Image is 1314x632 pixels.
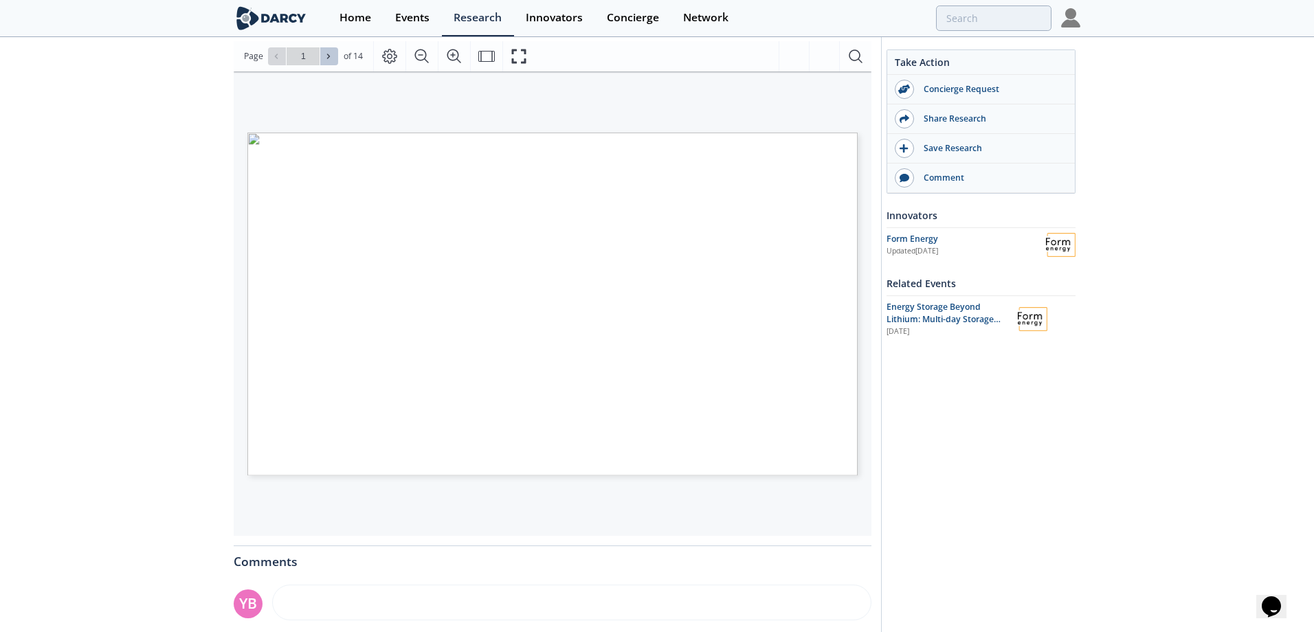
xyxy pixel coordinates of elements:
img: Form Energy [1018,307,1047,331]
div: Innovators [526,12,583,23]
div: [DATE] [887,326,1008,337]
a: Form Energy Updated[DATE] Form Energy [887,233,1076,257]
iframe: chat widget [1256,577,1300,618]
div: Research [454,12,502,23]
div: Form Energy [887,233,1046,245]
div: Share Research [914,113,1068,125]
div: Concierge Request [914,83,1068,95]
img: Form Energy [1046,233,1076,257]
div: Comments [234,546,871,568]
div: Innovators [887,203,1076,227]
div: Save Research [914,142,1068,155]
input: Advanced Search [936,5,1051,31]
div: Related Events [887,271,1076,295]
div: Updated [DATE] [887,246,1046,257]
img: Profile [1061,8,1080,27]
div: Take Action [887,55,1075,75]
img: logo-wide.svg [234,6,309,30]
div: YB [234,589,263,618]
div: Comment [914,172,1068,184]
div: Concierge [607,12,659,23]
div: Home [339,12,371,23]
div: Events [395,12,430,23]
a: Energy Storage Beyond Lithium: Multi-day Storage with Form Energy [DATE] Form Energy [887,301,1076,337]
span: Energy Storage Beyond Lithium: Multi-day Storage with Form Energy [887,301,1001,338]
div: Network [683,12,728,23]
